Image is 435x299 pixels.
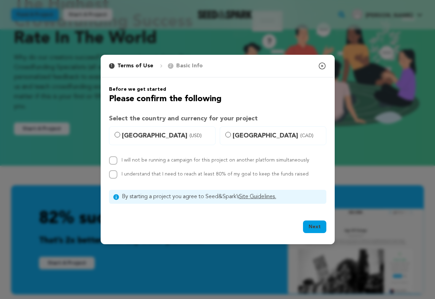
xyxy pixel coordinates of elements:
label: I understand that I need to reach at least 80% of my goal to keep the funds raised [122,172,309,177]
p: Terms of Use [117,62,153,70]
label: I will not be running a campaign for this project on another platform simultaneously [122,158,309,163]
h6: Before we get started [109,86,326,93]
span: [GEOGRAPHIC_DATA] [122,131,211,141]
h2: Please confirm the following [109,93,326,105]
span: 2 [168,63,173,69]
span: By starting a project you agree to Seed&Spark’s [122,193,322,201]
h3: Select the country and currency for your project [109,114,326,124]
p: Basic Info [176,62,203,70]
span: 1 [109,63,115,69]
button: Next [303,220,326,233]
a: Site Guidelines. [239,194,276,200]
span: [GEOGRAPHIC_DATA] [233,131,322,141]
span: (USD) [189,132,202,139]
span: (CAD) [300,132,313,139]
